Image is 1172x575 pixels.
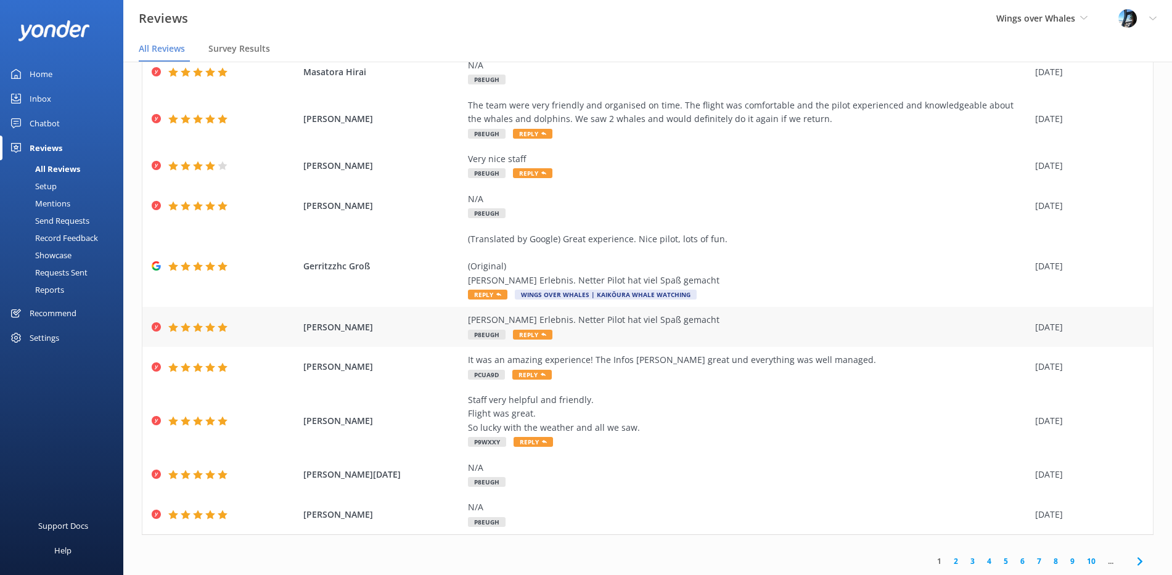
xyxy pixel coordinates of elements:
[468,393,1029,434] div: Staff very helpful and friendly. Flight was great. So lucky with the weather and all we saw.
[1035,259,1137,273] div: [DATE]
[513,330,552,340] span: Reply
[208,43,270,55] span: Survey Results
[1035,414,1137,428] div: [DATE]
[1035,508,1137,521] div: [DATE]
[1014,555,1031,567] a: 6
[468,461,1029,475] div: N/A
[303,159,461,173] span: [PERSON_NAME]
[468,370,505,380] span: PCUA9D
[1047,555,1064,567] a: 8
[7,195,123,212] a: Mentions
[468,129,506,139] span: P8EUGH
[139,9,188,28] h3: Reviews
[996,12,1075,24] span: Wings over Whales
[7,281,123,298] a: Reports
[7,264,123,281] a: Requests Sent
[7,212,123,229] a: Send Requests
[515,290,697,300] span: Wings Over Whales | Kaikōura Whale Watching
[7,247,72,264] div: Showcase
[30,325,59,350] div: Settings
[513,129,552,139] span: Reply
[1031,555,1047,567] a: 7
[1035,468,1137,481] div: [DATE]
[931,555,948,567] a: 1
[7,247,123,264] a: Showcase
[7,281,64,298] div: Reports
[1081,555,1102,567] a: 10
[30,86,51,111] div: Inbox
[7,177,123,195] a: Setup
[998,555,1014,567] a: 5
[468,168,506,178] span: P8EUGH
[1035,65,1137,79] div: [DATE]
[7,160,80,177] div: All Reviews
[468,208,506,218] span: P8EUGH
[468,477,506,487] span: P8EUGH
[38,513,88,538] div: Support Docs
[7,229,123,247] a: Record Feedback
[30,301,76,325] div: Recommend
[1102,555,1120,567] span: ...
[303,414,461,428] span: [PERSON_NAME]
[54,538,72,563] div: Help
[468,152,1029,166] div: Very nice staff
[468,353,1029,367] div: It was an amazing experience! The Infos [PERSON_NAME] great und everything was well managed.
[139,43,185,55] span: All Reviews
[468,330,506,340] span: P8EUGH
[468,99,1029,126] div: The team were very friendly and organised on time. The flight was comfortable and the pilot exper...
[1035,360,1137,373] div: [DATE]
[981,555,998,567] a: 4
[468,192,1029,206] div: N/A
[1035,199,1137,213] div: [DATE]
[512,370,552,380] span: Reply
[468,437,506,447] span: P9WXXY
[303,320,461,334] span: [PERSON_NAME]
[7,195,70,212] div: Mentions
[303,65,461,79] span: Masatora Hirai
[7,160,123,177] a: All Reviews
[468,313,1029,327] div: [PERSON_NAME] Erlebnis. Netter Pilot hat viel Spaß gemacht
[18,20,89,41] img: yonder-white-logo.png
[1035,320,1137,334] div: [DATE]
[948,555,964,567] a: 2
[303,508,461,521] span: [PERSON_NAME]
[468,500,1029,514] div: N/A
[964,555,981,567] a: 3
[468,290,507,300] span: Reply
[468,59,1029,72] div: N/A
[30,62,52,86] div: Home
[303,259,461,273] span: Gerritzzhc Groß
[513,168,552,178] span: Reply
[1035,112,1137,126] div: [DATE]
[30,136,62,160] div: Reviews
[468,75,506,84] span: P8EUGH
[7,264,88,281] div: Requests Sent
[514,437,553,447] span: Reply
[303,199,461,213] span: [PERSON_NAME]
[303,468,461,481] span: [PERSON_NAME][DATE]
[1118,9,1137,28] img: 145-1635463833.jpg
[7,212,89,229] div: Send Requests
[7,177,57,195] div: Setup
[303,112,461,126] span: [PERSON_NAME]
[1035,159,1137,173] div: [DATE]
[30,111,60,136] div: Chatbot
[1064,555,1081,567] a: 9
[468,517,506,527] span: P8EUGH
[468,232,1029,288] div: (Translated by Google) Great experience. Nice pilot, lots of fun. (Original) [PERSON_NAME] Erlebn...
[7,229,98,247] div: Record Feedback
[303,360,461,373] span: [PERSON_NAME]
